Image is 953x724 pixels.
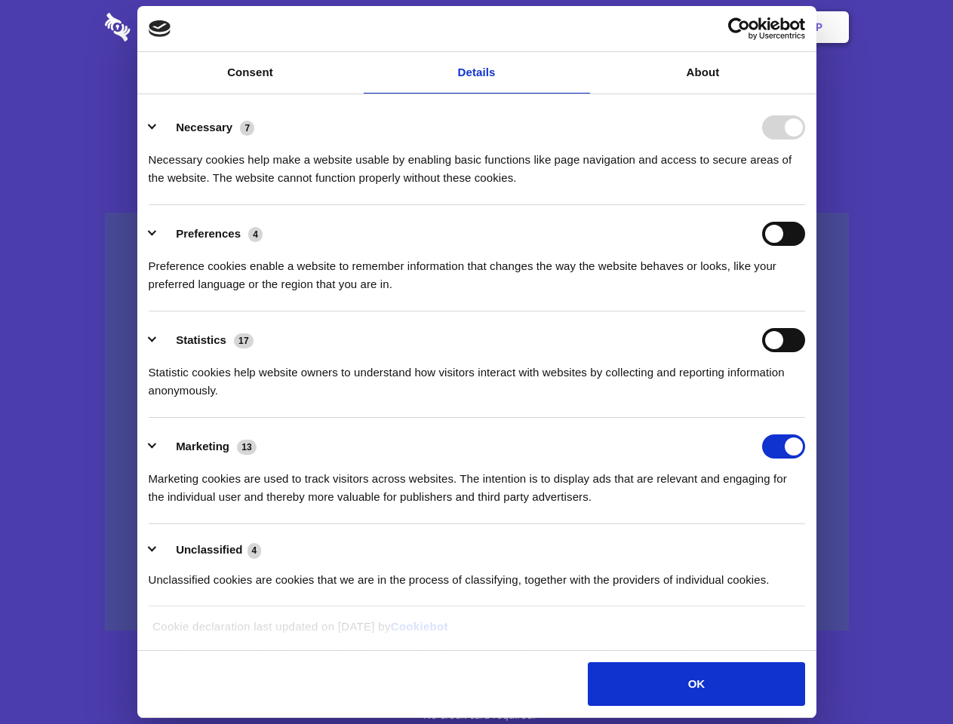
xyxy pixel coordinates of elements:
a: Usercentrics Cookiebot - opens in a new window [673,17,805,40]
button: Unclassified (4) [149,541,271,560]
div: Cookie declaration last updated on [DATE] by [141,618,812,647]
a: Wistia video thumbnail [105,213,849,631]
div: Preference cookies enable a website to remember information that changes the way the website beha... [149,246,805,293]
h1: Eliminate Slack Data Loss. [105,68,849,122]
h4: Auto-redaction of sensitive data, encrypted data sharing and self-destructing private chats. Shar... [105,137,849,187]
a: Details [364,52,590,94]
span: 4 [248,227,263,242]
button: Preferences (4) [149,222,272,246]
label: Statistics [176,333,226,346]
a: Login [684,4,750,51]
label: Necessary [176,121,232,133]
button: OK [588,662,804,706]
iframe: Drift Widget Chat Controller [878,649,935,706]
span: 17 [234,333,254,348]
button: Statistics (17) [149,328,263,352]
div: Necessary cookies help make a website usable by enabling basic functions like page navigation and... [149,140,805,187]
span: 13 [237,440,257,455]
button: Necessary (7) [149,115,264,140]
span: 4 [247,543,262,558]
button: Marketing (13) [149,434,266,459]
img: logo [149,20,171,37]
label: Marketing [176,440,229,452]
div: Marketing cookies are used to track visitors across websites. The intention is to display ads tha... [149,459,805,506]
a: Consent [137,52,364,94]
a: Cookiebot [391,620,448,633]
a: About [590,52,816,94]
a: Contact [612,4,681,51]
a: Pricing [443,4,509,51]
label: Preferences [176,227,241,240]
img: logo-wordmark-white-trans-d4663122ce5f474addd5e946df7df03e33cb6a1c49d2221995e7729f52c070b2.svg [105,13,234,41]
span: 7 [240,121,254,136]
div: Statistic cookies help website owners to understand how visitors interact with websites by collec... [149,352,805,400]
div: Unclassified cookies are cookies that we are in the process of classifying, together with the pro... [149,560,805,589]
